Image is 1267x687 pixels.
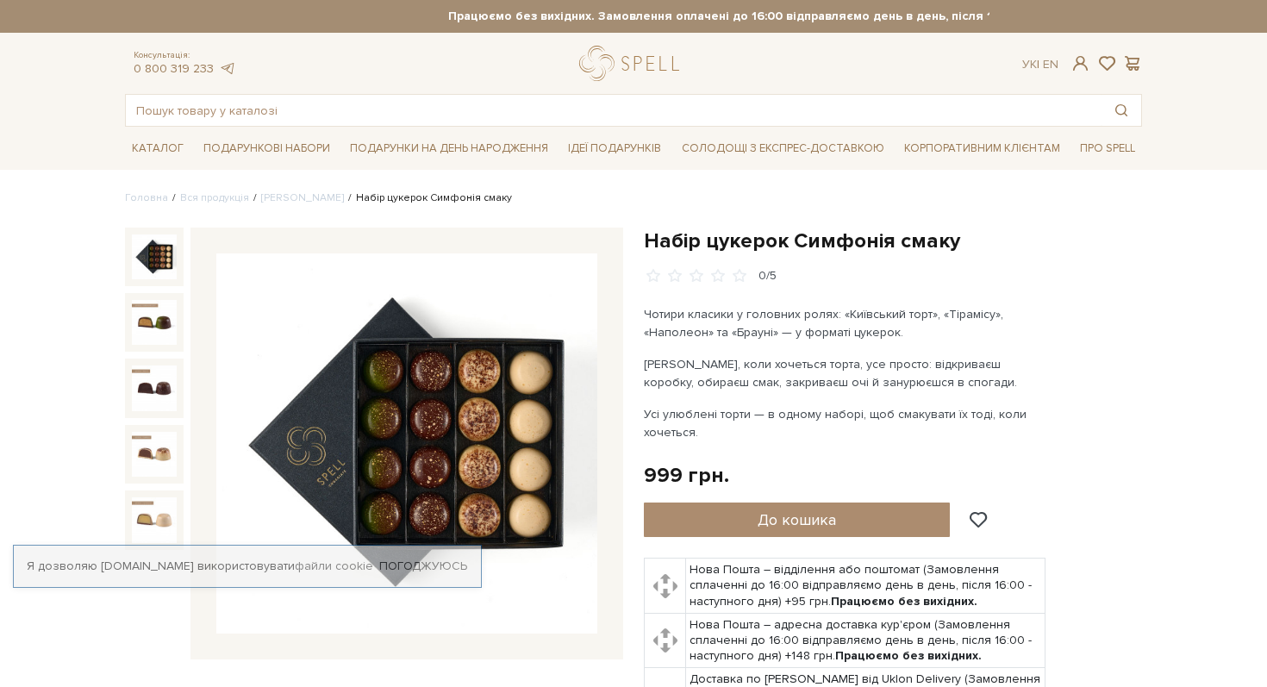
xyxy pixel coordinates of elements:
[261,191,344,204] a: [PERSON_NAME]
[675,134,891,163] a: Солодощі з експрес-доставкою
[132,497,177,542] img: Набір цукерок Симфонія смаку
[218,61,235,76] a: telegram
[216,253,597,634] img: Набір цукерок Симфонія смаку
[644,503,950,537] button: До кошика
[197,135,337,162] span: Подарункові набори
[132,234,177,279] img: Набір цукерок Симфонія смаку
[1102,95,1141,126] button: Пошук товару у каталозі
[132,300,177,345] img: Набір цукерок Симфонія смаку
[644,228,1142,254] h1: Набір цукерок Симфонія смаку
[897,134,1067,163] a: Корпоративним клієнтам
[343,135,555,162] span: Подарунки на День народження
[1073,135,1142,162] span: Про Spell
[644,405,1048,441] p: Усі улюблені торти — в одному наборі, щоб смакувати їх тоді, коли хочеться.
[1037,57,1039,72] span: |
[125,191,168,204] a: Головна
[1022,57,1058,72] div: Ук
[134,50,235,61] span: Консультація:
[686,559,1045,614] td: Нова Пошта – відділення або поштомат (Замовлення сплаченні до 16:00 відправляємо день в день, піс...
[579,46,687,81] a: logo
[134,61,214,76] a: 0 800 319 233
[125,135,190,162] span: Каталог
[14,559,481,574] div: Я дозволяю [DOMAIN_NAME] використовувати
[644,305,1048,341] p: Чотири класики у головних ролях: «Київський торт», «Тірамісу», «Наполеон» та «Брауні» — у форматі...
[831,594,977,609] b: Працюємо без вихідних.
[126,95,1102,126] input: Пошук товару у каталозі
[132,365,177,410] img: Набір цукерок Симфонія смаку
[758,268,777,284] div: 0/5
[644,355,1048,391] p: [PERSON_NAME], коли хочеться торта, усе просто: відкриваєш коробку, обираєш смак, закриваєш очі й...
[379,559,467,574] a: Погоджуюсь
[686,613,1045,668] td: Нова Пошта – адресна доставка кур'єром (Замовлення сплаченні до 16:00 відправляємо день в день, п...
[1043,57,1058,72] a: En
[132,432,177,477] img: Набір цукерок Симфонія смаку
[295,559,373,573] a: файли cookie
[561,135,668,162] span: Ідеї подарунків
[835,648,982,663] b: Працюємо без вихідних.
[180,191,249,204] a: Вся продукція
[644,462,729,489] div: 999 грн.
[344,190,512,206] li: Набір цукерок Симфонія смаку
[758,510,836,529] span: До кошика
